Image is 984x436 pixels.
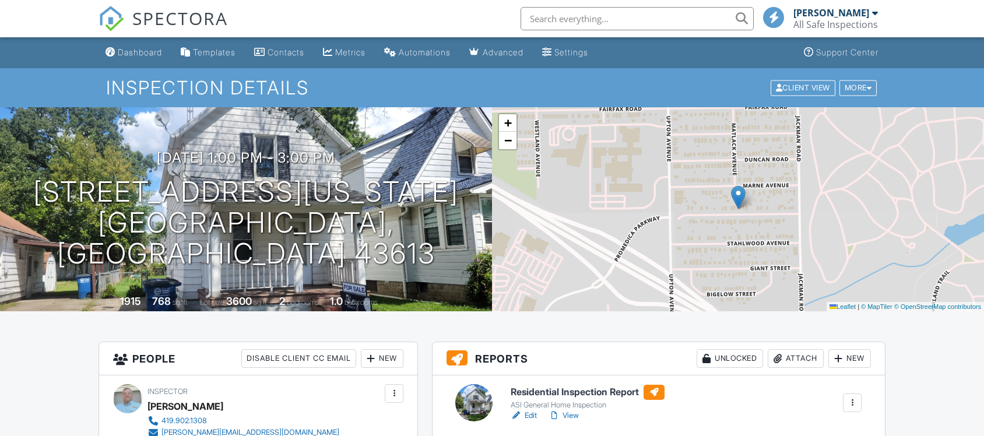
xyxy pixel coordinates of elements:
[769,83,838,92] a: Client View
[399,47,451,57] div: Automations
[830,303,856,310] a: Leaflet
[345,298,378,307] span: bathrooms
[731,185,746,209] img: Marker
[858,303,859,310] span: |
[499,114,516,132] a: Zoom in
[828,349,871,368] div: New
[504,115,512,130] span: +
[335,47,366,57] div: Metrics
[193,47,236,57] div: Templates
[379,42,455,64] a: Automations (Basic)
[549,410,579,421] a: View
[249,42,309,64] a: Contacts
[99,342,418,375] h3: People
[132,6,228,30] span: SPECTORA
[537,42,593,64] a: Settings
[499,132,516,149] a: Zoom out
[554,47,588,57] div: Settings
[99,16,228,40] a: SPECTORA
[19,177,473,269] h1: [STREET_ADDRESS][US_STATE] [GEOGRAPHIC_DATA], [GEOGRAPHIC_DATA] 43613
[268,47,304,57] div: Contacts
[894,303,981,310] a: © OpenStreetMap contributors
[173,298,189,307] span: sq. ft.
[433,342,885,375] h3: Reports
[318,42,370,64] a: Metrics
[511,385,665,410] a: Residential Inspection Report ASI General Home Inspection
[99,6,124,31] img: The Best Home Inspection Software - Spectora
[799,42,883,64] a: Support Center
[521,7,754,30] input: Search everything...
[120,295,141,307] div: 1915
[200,298,224,307] span: Lot Size
[287,298,319,307] span: bedrooms
[176,42,240,64] a: Templates
[161,416,207,426] div: 419.902.1308
[147,387,188,396] span: Inspector
[106,78,878,98] h1: Inspection Details
[771,80,835,96] div: Client View
[511,400,665,410] div: ASI General Home Inspection
[152,295,171,307] div: 768
[330,295,343,307] div: 1.0
[697,349,763,368] div: Unlocked
[279,295,285,307] div: 2
[361,349,403,368] div: New
[511,385,665,400] h6: Residential Inspection Report
[861,303,892,310] a: © MapTiler
[816,47,878,57] div: Support Center
[504,133,512,147] span: −
[768,349,824,368] div: Attach
[839,80,877,96] div: More
[483,47,523,57] div: Advanced
[465,42,528,64] a: Advanced
[793,19,878,30] div: All Safe Inspections
[793,7,869,19] div: [PERSON_NAME]
[511,410,537,421] a: Edit
[226,295,252,307] div: 3600
[147,398,223,415] div: [PERSON_NAME]
[101,42,167,64] a: Dashboard
[241,349,356,368] div: Disable Client CC Email
[147,415,339,427] a: 419.902.1308
[157,150,335,166] h3: [DATE] 1:00 pm - 3:00 pm
[106,298,118,307] span: Built
[254,298,268,307] span: sq.ft.
[118,47,162,57] div: Dashboard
